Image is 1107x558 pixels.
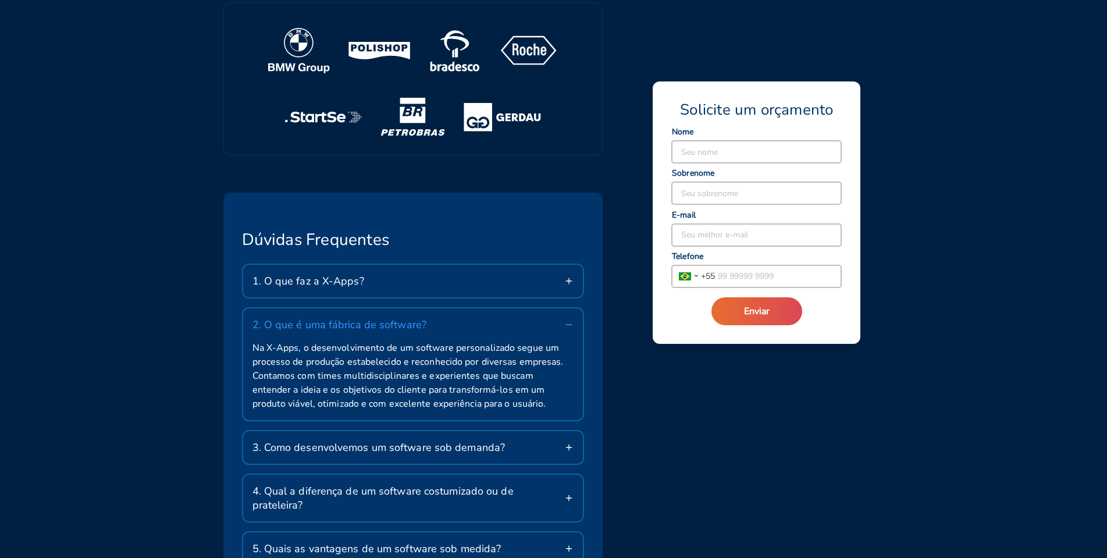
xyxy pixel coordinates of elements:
img: BMW [268,28,330,73]
span: + 55 [701,270,715,282]
span: 1. O que faz a X-Apps? [252,274,364,288]
img: Bradesco [429,25,480,76]
input: Seu sobrenome [672,182,841,204]
button: Enviar [711,297,802,325]
span: Na X-Apps, o desenvolvimento de um software personalizado segue um processo de produção estabelec... [252,341,574,411]
span: Enviar [744,305,770,318]
input: Seu melhor e-mail [672,224,841,246]
img: Startse [285,112,362,123]
input: Seu nome [672,141,841,163]
img: Roche [499,22,557,79]
input: 99 99999 9999 [715,265,841,287]
img: Gerdau [464,103,541,131]
span: 4. Qual a diferença de um software costumizado ou de prateleira? [252,484,565,512]
span: 3. Como desenvolvemos um software sob demanda? [252,440,506,454]
span: Solicite um orçamento [680,100,833,120]
span: 5. Quais as vantagens de um software sob medida? [252,542,501,556]
span: Dúvidas Frequentes [242,230,390,250]
img: Polishop [348,42,410,59]
img: Petrobras [380,98,445,136]
span: 2. O que é uma fábrica de software? [252,318,427,332]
